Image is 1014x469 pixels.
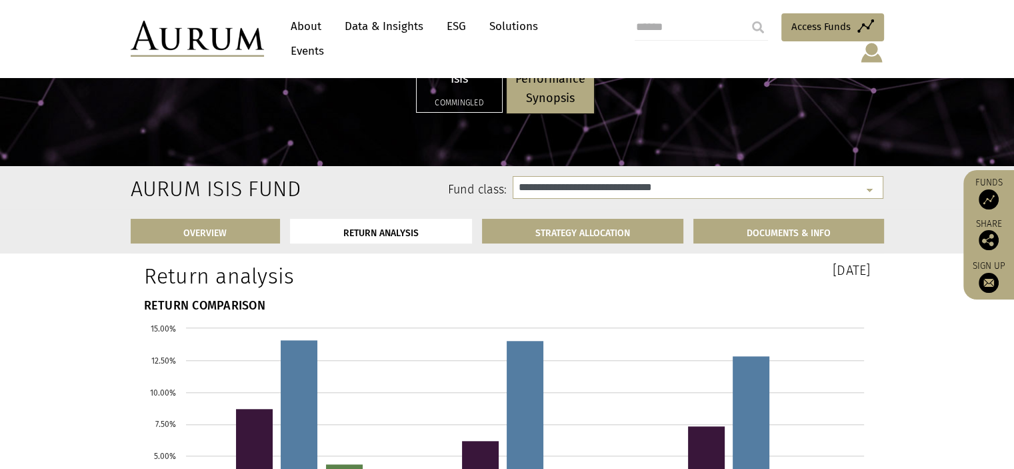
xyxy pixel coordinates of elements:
[859,41,884,64] img: account-icon.svg
[440,14,473,39] a: ESG
[693,219,884,244] a: DOCUMENTS & INFO
[155,420,176,429] text: 7.50%
[151,356,176,366] text: 12.50%
[144,264,497,289] h1: Return analysis
[781,13,884,41] a: Access Funds
[154,452,176,461] text: 5.00%
[144,298,265,313] strong: RETURN COMPARISON
[970,177,1007,209] a: Funds
[259,181,507,199] label: Fund class:
[425,69,493,89] p: Isis
[284,39,324,63] a: Events
[150,388,176,398] text: 10.00%
[482,219,683,244] a: STRATEGY ALLOCATION
[979,230,999,250] img: Share this post
[970,219,1007,250] div: Share
[338,14,430,39] a: Data & Insights
[151,324,176,334] text: 15.00%
[515,69,585,108] p: Performance Synopsis
[979,273,999,293] img: Sign up to our newsletter
[791,19,851,35] span: Access Funds
[284,14,328,39] a: About
[425,99,493,107] h5: Commingled
[517,264,871,277] h3: [DATE]
[970,260,1007,293] a: Sign up
[131,21,264,57] img: Aurum
[131,176,239,201] h2: Aurum Isis Fund
[483,14,545,39] a: Solutions
[131,219,281,244] a: OVERVIEW
[979,189,999,209] img: Access Funds
[745,14,771,41] input: Submit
